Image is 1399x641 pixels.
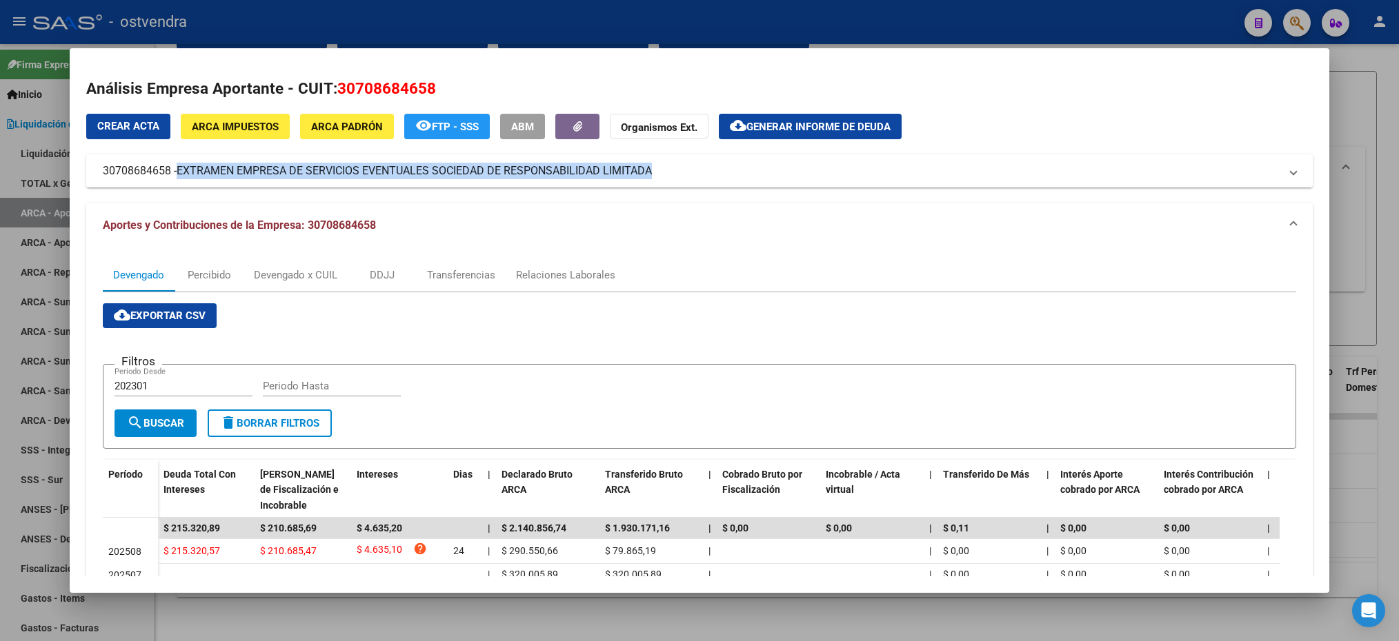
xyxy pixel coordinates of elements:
[208,409,332,437] button: Borrar Filtros
[488,469,490,480] span: |
[1060,469,1140,496] span: Interés Aporte cobrado por ARCA
[943,545,969,556] span: $ 0,00
[826,469,900,496] span: Incobrable / Acta virtual
[260,545,317,556] span: $ 210.685,47
[516,267,615,283] div: Relaciones Laborales
[500,114,545,139] button: ABM
[605,569,662,580] span: $ 320.005,89
[115,409,197,437] button: Buscar
[404,114,490,139] button: FTP - SSS
[511,121,534,133] span: ABM
[605,469,683,496] span: Transferido Bruto ARCA
[158,460,255,520] datatable-header-cell: Deuda Total Con Intereses
[599,460,703,520] datatable-header-cell: Transferido Bruto ARCA
[708,522,711,533] span: |
[103,163,1279,179] mat-panel-title: 30708684658 -
[177,163,652,179] span: EXTRAMEN EMPRESA DE SERVICIOS EVENTUALES SOCIEDAD DE RESPONSABILIDAD LIMITADA
[163,522,220,533] span: $ 215.320,89
[488,545,490,556] span: |
[610,114,708,139] button: Organismos Ext.
[413,542,427,556] i: help
[722,522,748,533] span: $ 0,00
[1267,522,1270,533] span: |
[482,460,496,520] datatable-header-cell: |
[496,460,599,520] datatable-header-cell: Declarado Bruto ARCA
[1046,469,1049,480] span: |
[432,121,479,133] span: FTP - SSS
[260,522,317,533] span: $ 210.685,69
[114,307,130,323] mat-icon: cloud_download
[488,569,490,580] span: |
[86,154,1312,187] mat-expansion-panel-header: 30708684658 -EXTRAMEN EMPRESA DE SERVICIOS EVENTUALES SOCIEDAD DE RESPONSABILIDAD LIMITADA
[708,469,711,480] span: |
[1352,594,1385,627] div: Open Intercom Messenger
[337,79,436,97] span: 30708684658
[943,569,969,580] span: $ 0,00
[924,460,937,520] datatable-header-cell: |
[357,542,402,560] span: $ 4.635,10
[220,414,237,431] mat-icon: delete
[488,522,490,533] span: |
[943,469,1029,480] span: Transferido De Más
[937,460,1041,520] datatable-header-cell: Transferido De Más
[255,460,351,520] datatable-header-cell: Deuda Bruta Neto de Fiscalización e Incobrable
[448,460,482,520] datatable-header-cell: Dias
[943,522,969,533] span: $ 0,11
[351,460,448,520] datatable-header-cell: Intereses
[929,569,931,580] span: |
[86,203,1312,247] mat-expansion-panel-header: Aportes y Contribuciones de la Empresa: 30708684658
[708,569,711,580] span: |
[1164,569,1190,580] span: $ 0,00
[621,121,697,134] strong: Organismos Ext.
[188,267,231,283] div: Percibido
[730,117,746,134] mat-icon: cloud_download
[127,414,143,431] mat-icon: search
[1267,569,1269,580] span: |
[1267,545,1269,556] span: |
[1158,460,1262,520] datatable-header-cell: Interés Contribución cobrado por ARCA
[1060,522,1087,533] span: $ 0,00
[717,460,820,520] datatable-header-cell: Cobrado Bruto por Fiscalización
[722,469,802,496] span: Cobrado Bruto por Fiscalización
[929,469,932,480] span: |
[1262,460,1276,520] datatable-header-cell: |
[708,545,711,556] span: |
[163,469,236,496] span: Deuda Total Con Intereses
[415,117,432,134] mat-icon: remove_red_eye
[86,114,170,139] button: Crear Acta
[427,267,495,283] div: Transferencias
[1046,545,1049,556] span: |
[719,114,902,139] button: Generar informe de deuda
[1046,569,1049,580] span: |
[97,120,159,132] span: Crear Acta
[1060,545,1087,556] span: $ 0,00
[311,121,383,133] span: ARCA Padrón
[127,417,184,429] span: Buscar
[820,460,924,520] datatable-header-cell: Incobrable / Acta virtual
[103,218,376,232] span: Aportes y Contribuciones de la Empresa: 30708684658
[103,303,217,328] button: Exportar CSV
[1055,460,1158,520] datatable-header-cell: Interés Aporte cobrado por ARCA
[703,460,717,520] datatable-header-cell: |
[108,569,141,580] span: 202507
[113,267,164,283] div: Devengado
[192,121,279,133] span: ARCA Impuestos
[502,569,558,580] span: $ 320.005,89
[502,522,566,533] span: $ 2.140.856,74
[929,545,931,556] span: |
[1276,460,1379,520] datatable-header-cell: Total cobrado Sin DDJJ
[370,267,395,283] div: DDJJ
[1164,469,1253,496] span: Interés Contribución cobrado por ARCA
[1060,569,1087,580] span: $ 0,00
[453,469,473,480] span: Dias
[108,546,141,557] span: 202508
[746,121,891,133] span: Generar informe de deuda
[220,417,319,429] span: Borrar Filtros
[605,545,656,556] span: $ 79.865,19
[163,545,220,556] span: $ 215.320,57
[300,114,394,139] button: ARCA Padrón
[115,354,162,369] h3: Filtros
[1164,545,1190,556] span: $ 0,00
[929,522,932,533] span: |
[357,469,398,480] span: Intereses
